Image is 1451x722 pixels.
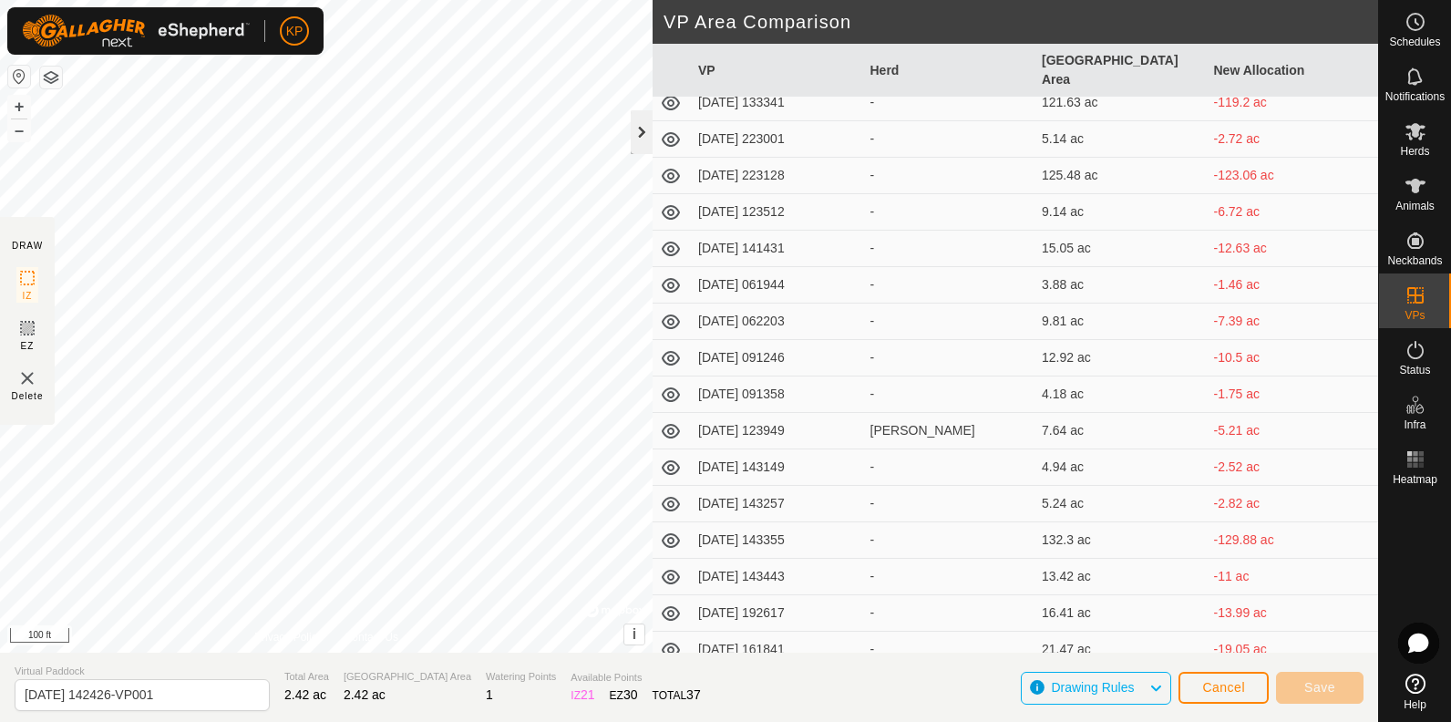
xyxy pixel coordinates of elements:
a: Contact Us [345,629,398,645]
th: VP [691,44,863,98]
span: 21 [581,687,595,702]
td: -1.46 ac [1207,267,1379,304]
span: IZ [23,289,33,303]
td: [DATE] 091246 [691,340,863,376]
td: [DATE] 061944 [691,267,863,304]
span: Infra [1404,419,1425,430]
td: -12.63 ac [1207,231,1379,267]
td: -2.82 ac [1207,486,1379,522]
span: Watering Points [486,669,556,685]
td: 21.47 ac [1034,632,1207,668]
div: - [870,312,1028,331]
td: 16.41 ac [1034,595,1207,632]
td: [DATE] 141431 [691,231,863,267]
div: IZ [571,686,594,705]
td: 3.88 ac [1034,267,1207,304]
span: Delete [12,389,44,403]
a: Help [1379,666,1451,717]
td: -6.72 ac [1207,194,1379,231]
td: 13.42 ac [1034,559,1207,595]
div: - [870,166,1028,185]
div: - [870,385,1028,404]
span: Total Area [284,669,329,685]
span: Status [1399,365,1430,376]
td: [DATE] 123512 [691,194,863,231]
span: Save [1304,680,1335,695]
span: [GEOGRAPHIC_DATA] Area [344,669,471,685]
div: - [870,458,1028,477]
td: [DATE] 062203 [691,304,863,340]
button: + [8,96,30,118]
td: [DATE] 091358 [691,376,863,413]
td: [DATE] 143443 [691,559,863,595]
span: VPs [1405,310,1425,321]
td: [DATE] 143355 [691,522,863,559]
span: Available Points [571,670,700,686]
div: - [870,640,1028,659]
div: - [870,494,1028,513]
td: -19.05 ac [1207,632,1379,668]
td: -5.21 ac [1207,413,1379,449]
div: - [870,129,1028,149]
div: - [870,603,1028,623]
div: - [870,93,1028,112]
td: 12.92 ac [1034,340,1207,376]
td: 132.3 ac [1034,522,1207,559]
button: Reset Map [8,66,30,88]
span: i [633,626,636,642]
td: -7.39 ac [1207,304,1379,340]
span: Drawing Rules [1051,680,1134,695]
td: -123.06 ac [1207,158,1379,194]
div: - [870,275,1028,294]
td: 9.14 ac [1034,194,1207,231]
img: VP [16,367,38,389]
button: Map Layers [40,67,62,88]
td: 7.64 ac [1034,413,1207,449]
span: 2.42 ac [284,687,326,702]
td: [DATE] 223128 [691,158,863,194]
button: Cancel [1178,672,1269,704]
td: [DATE] 192617 [691,595,863,632]
td: [DATE] 143149 [691,449,863,486]
td: [DATE] 161841 [691,632,863,668]
button: – [8,119,30,141]
button: i [624,624,644,645]
div: EZ [610,686,638,705]
td: -13.99 ac [1207,595,1379,632]
th: New Allocation [1207,44,1379,98]
button: Save [1276,672,1364,704]
td: -2.72 ac [1207,121,1379,158]
div: DRAW [12,239,43,253]
td: [DATE] 223001 [691,121,863,158]
span: Herds [1400,146,1429,157]
span: EZ [21,339,35,353]
div: - [870,567,1028,586]
span: 37 [686,687,701,702]
td: 125.48 ac [1034,158,1207,194]
span: Virtual Paddock [15,664,270,679]
td: -1.75 ac [1207,376,1379,413]
span: 30 [623,687,638,702]
td: -11 ac [1207,559,1379,595]
td: -119.2 ac [1207,85,1379,121]
span: Help [1404,699,1426,710]
td: [DATE] 143257 [691,486,863,522]
img: Gallagher Logo [22,15,250,47]
td: 121.63 ac [1034,85,1207,121]
td: -10.5 ac [1207,340,1379,376]
td: -129.88 ac [1207,522,1379,559]
th: [GEOGRAPHIC_DATA] Area [1034,44,1207,98]
div: - [870,202,1028,222]
div: - [870,239,1028,258]
td: 5.14 ac [1034,121,1207,158]
span: Neckbands [1387,255,1442,266]
td: 9.81 ac [1034,304,1207,340]
span: KP [286,22,304,41]
td: 4.94 ac [1034,449,1207,486]
div: [PERSON_NAME] [870,421,1028,440]
td: 4.18 ac [1034,376,1207,413]
span: Heatmap [1393,474,1437,485]
td: 15.05 ac [1034,231,1207,267]
h2: VP Area Comparison [664,11,1378,33]
span: Animals [1395,201,1435,211]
